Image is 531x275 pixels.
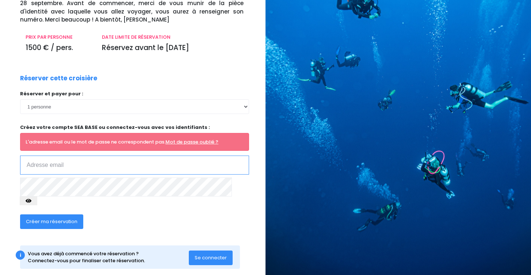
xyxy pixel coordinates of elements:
div: L'adresse email ou le mot de passe ne correspondent pas. [20,133,249,151]
a: Se connecter [189,254,233,260]
p: Réserver et payer pour : [20,90,249,98]
button: Créer ma réservation [20,214,83,229]
div: i [16,251,25,260]
p: Créez votre compte SEA BASE ou connectez-vous avec vos identifiants : [20,124,249,131]
div: Vous avez déjà commencé votre réservation ? Connectez-vous pour finaliser cette réservation. [28,250,189,264]
p: PRIX PAR PERSONNE [26,34,91,41]
p: Réservez avant le [DATE] [102,43,244,53]
input: Adresse email [20,156,249,175]
button: Se connecter [189,251,233,265]
span: Se connecter [195,254,227,261]
p: DATE LIMITE DE RÉSERVATION [102,34,244,41]
p: Réserver cette croisière [20,74,97,83]
span: Créer ma réservation [26,218,77,225]
a: Mot de passe oublié ? [165,138,218,145]
p: 1500 € / pers. [26,43,91,53]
